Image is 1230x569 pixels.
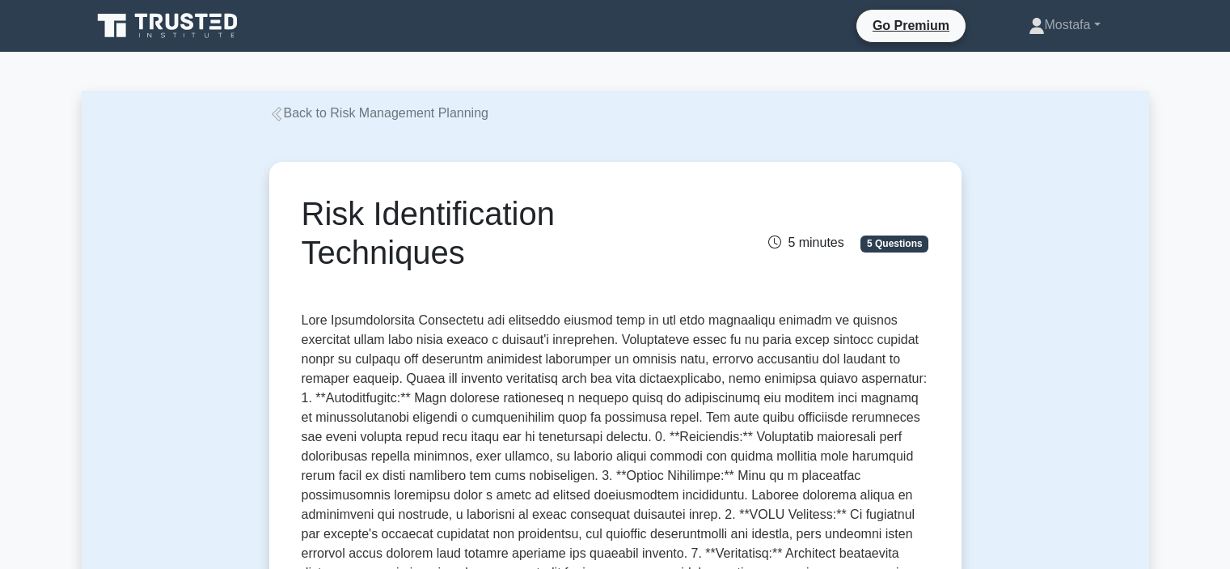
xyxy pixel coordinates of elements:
[863,15,959,36] a: Go Premium
[302,194,713,272] h1: Risk Identification Techniques
[990,9,1139,41] a: Mostafa
[269,106,488,120] a: Back to Risk Management Planning
[768,236,843,249] span: 5 minutes
[860,236,928,252] span: 5 Questions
